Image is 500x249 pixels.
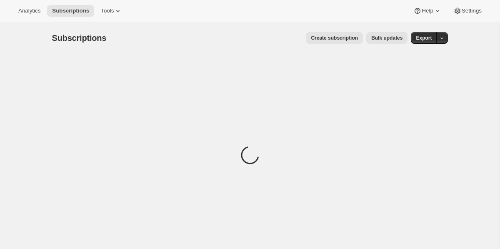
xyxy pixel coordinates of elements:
button: Subscriptions [47,5,94,17]
span: Export [416,35,432,41]
button: Bulk updates [366,32,407,44]
button: Export [411,32,437,44]
span: Bulk updates [371,35,402,41]
button: Tools [96,5,127,17]
span: Create subscription [311,35,358,41]
span: Subscriptions [52,33,107,43]
button: Analytics [13,5,45,17]
span: Analytics [18,8,40,14]
span: Subscriptions [52,8,89,14]
button: Help [408,5,446,17]
span: Help [422,8,433,14]
span: Tools [101,8,114,14]
button: Settings [448,5,487,17]
button: Create subscription [306,32,363,44]
span: Settings [462,8,482,14]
